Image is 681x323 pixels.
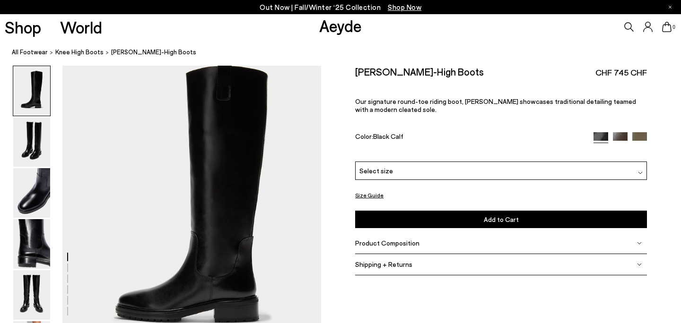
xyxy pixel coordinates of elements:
p: Out Now | Fall/Winter ‘25 Collection [260,1,421,13]
button: Add to Cart [355,211,647,228]
span: Navigate to /collections/new-in [388,3,421,11]
a: All Footwear [12,47,48,57]
img: Henry Knee-High Boots - Image 2 [13,117,50,167]
a: knee high boots [55,47,104,57]
a: 0 [662,22,672,32]
span: Select size [359,166,393,176]
a: World [60,19,102,35]
img: Henry Knee-High Boots - Image 4 [13,219,50,269]
div: Color: [355,132,584,143]
span: [PERSON_NAME]-High Boots [111,47,196,57]
img: svg%3E [637,241,642,246]
button: Size Guide [355,189,384,201]
span: Product Composition [355,239,419,247]
span: CHF 745 CHF [595,67,647,78]
span: knee high boots [55,48,104,56]
a: Aeyde [319,16,362,35]
img: Henry Knee-High Boots - Image 3 [13,168,50,218]
span: Shipping + Returns [355,260,412,268]
nav: breadcrumb [12,40,681,66]
p: Our signature round-toe riding boot, [PERSON_NAME] showcases traditional detailing teamed with a ... [355,97,647,113]
span: Add to Cart [484,215,519,223]
img: Henry Knee-High Boots - Image 5 [13,270,50,320]
img: svg%3E [638,170,643,175]
span: Black Calf [373,132,403,140]
span: 0 [672,25,676,30]
img: svg%3E [637,262,642,267]
img: Henry Knee-High Boots - Image 1 [13,66,50,116]
a: Shop [5,19,41,35]
h2: [PERSON_NAME]-High Boots [355,66,484,77]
